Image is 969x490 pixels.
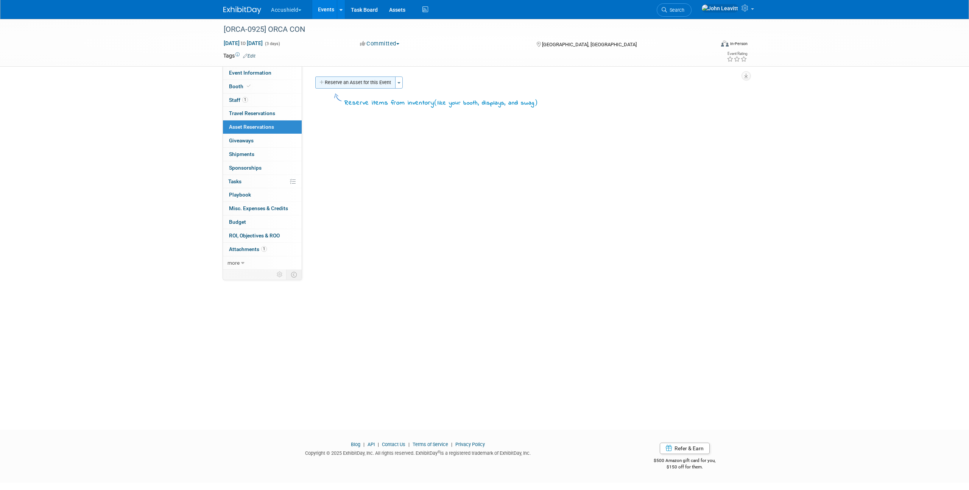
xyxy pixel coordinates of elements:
[229,137,254,144] span: Giveaways
[534,98,538,106] span: )
[223,448,612,457] div: Copyright © 2025 ExhibitDay, Inc. All rights reserved. ExhibitDay is a registered trademark of Ex...
[273,270,287,279] td: Personalize Event Tab Strip
[434,98,438,106] span: (
[351,442,360,447] a: Blog
[227,260,240,266] span: more
[223,175,302,188] a: Tasks
[223,66,302,80] a: Event Information
[730,41,748,47] div: In-Person
[221,23,703,36] div: [ORCA-0925] ORCA CON
[287,270,302,279] td: Toggle Event Tabs
[264,41,280,46] span: (3 days)
[223,80,302,93] a: Booth
[223,94,302,107] a: Staff1
[438,99,534,107] span: like your booth, displays, and swag
[223,148,302,161] a: Shipments
[223,188,302,201] a: Playbook
[223,161,302,175] a: Sponsorships
[223,134,302,147] a: Giveaways
[223,52,255,59] td: Tags
[229,70,271,76] span: Event Information
[229,246,267,252] span: Attachments
[624,453,746,470] div: $500 Amazon gift card for you,
[223,202,302,215] a: Misc. Expenses & Credits
[229,124,274,130] span: Asset Reservations
[240,40,247,46] span: to
[223,215,302,229] a: Budget
[229,192,251,198] span: Playbook
[413,442,448,447] a: Terms of Service
[229,219,246,225] span: Budget
[223,120,302,134] a: Asset Reservations
[243,53,255,59] a: Edit
[657,3,692,17] a: Search
[344,98,538,108] div: Reserve items from inventory
[449,442,454,447] span: |
[368,442,375,447] a: API
[229,205,288,211] span: Misc. Expenses & Credits
[223,229,302,242] a: ROI, Objectives & ROO
[229,97,248,103] span: Staff
[229,110,275,116] span: Travel Reservations
[223,107,302,120] a: Travel Reservations
[223,243,302,256] a: Attachments1
[229,165,262,171] span: Sponsorships
[361,442,366,447] span: |
[701,4,738,12] img: John Leavitt
[455,442,485,447] a: Privacy Policy
[376,442,381,447] span: |
[670,39,748,51] div: Event Format
[438,450,440,454] sup: ®
[542,42,637,47] span: [GEOGRAPHIC_DATA], [GEOGRAPHIC_DATA]
[407,442,411,447] span: |
[721,41,729,47] img: Format-Inperson.png
[242,97,248,103] span: 1
[315,76,396,89] button: Reserve an Asset for this Event
[223,40,263,47] span: [DATE] [DATE]
[229,233,280,239] span: ROI, Objectives & ROO
[660,443,710,454] a: Refer & Earn
[727,52,747,56] div: Event Rating
[624,464,746,470] div: $150 off for them.
[357,40,402,48] button: Committed
[223,6,261,14] img: ExhibitDay
[228,178,241,184] span: Tasks
[382,442,405,447] a: Contact Us
[247,84,251,88] i: Booth reservation complete
[223,256,302,270] a: more
[261,246,267,252] span: 1
[229,83,252,89] span: Booth
[229,151,254,157] span: Shipments
[667,7,684,13] span: Search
